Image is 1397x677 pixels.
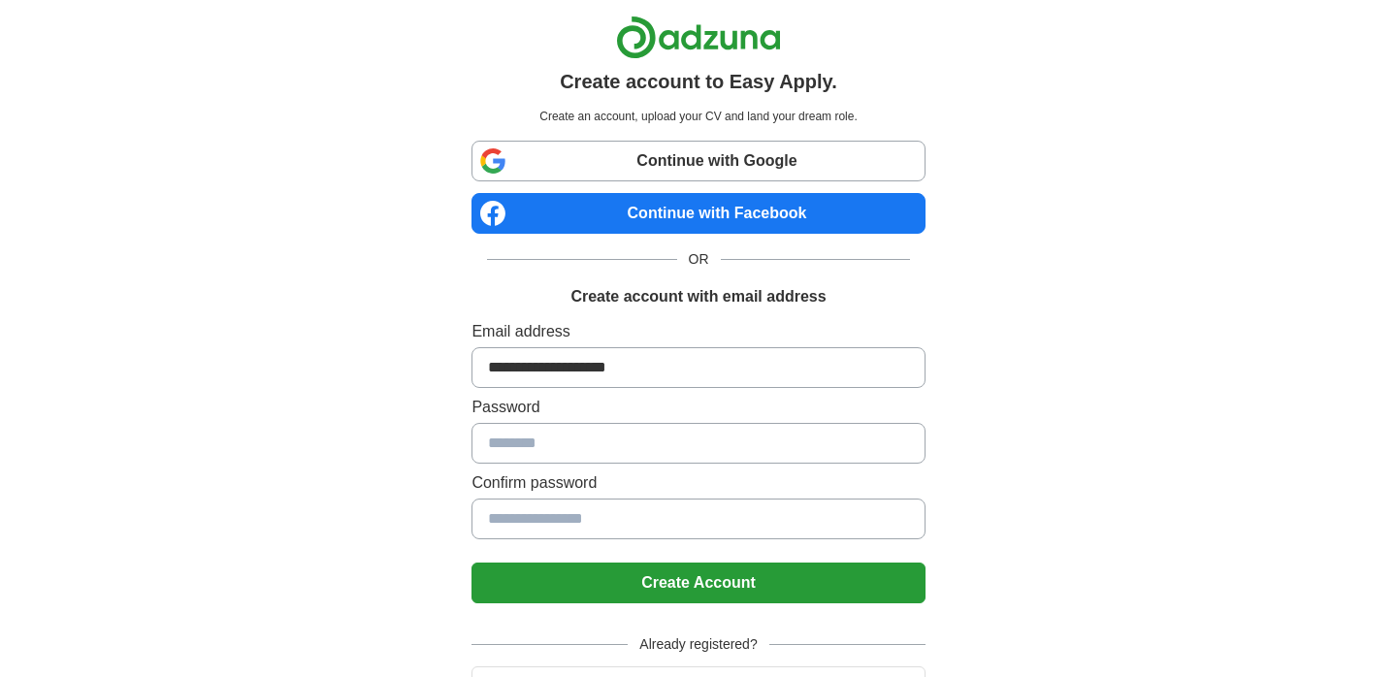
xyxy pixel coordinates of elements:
button: Create Account [471,563,925,603]
span: OR [677,249,721,270]
h1: Create account with email address [570,285,826,308]
h1: Create account to Easy Apply. [560,67,837,96]
label: Email address [471,320,925,343]
a: Continue with Google [471,141,925,181]
span: Already registered? [628,634,768,655]
label: Password [471,396,925,419]
a: Continue with Facebook [471,193,925,234]
p: Create an account, upload your CV and land your dream role. [475,108,921,125]
label: Confirm password [471,471,925,495]
img: Adzuna logo [616,16,781,59]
